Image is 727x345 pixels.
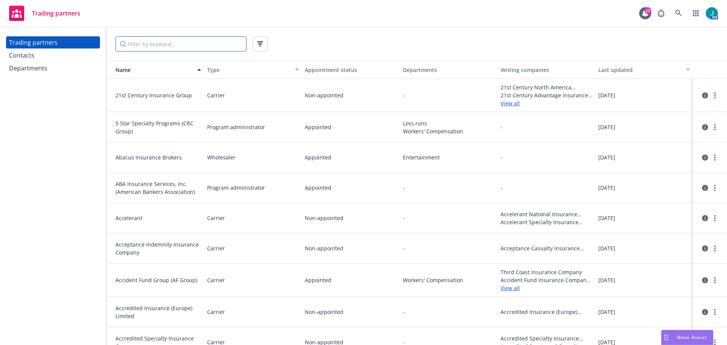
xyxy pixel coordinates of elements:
span: Appointed [305,153,331,161]
span: Non-appointed [305,308,343,316]
img: photo [706,7,718,19]
a: Trading partners [6,36,100,48]
span: [DATE] [598,123,615,131]
span: Carrier [207,308,225,316]
button: Nova Assist [661,330,713,345]
span: [DATE] [598,276,615,284]
span: [DATE] [598,91,615,99]
span: - [501,123,502,131]
span: Accredited Insurance (Europe) Limited [115,304,201,320]
span: Carrier [207,214,225,222]
a: Switch app [688,6,704,21]
span: Acceptance Casualty Insurance Company [501,244,592,252]
span: Workers' Compensation [403,276,495,284]
span: 21st Century Advantage Insurance Company [501,91,592,99]
span: [DATE] [598,153,615,161]
span: 5 Star Specialty Programs (CRC Group) [115,119,201,135]
span: Carrier [207,91,225,99]
button: Departments [400,61,498,79]
div: Drag to move [661,330,671,345]
span: Program administrator [207,123,265,131]
span: ABA Insurance Services, Inc. (American Bankers Association) [115,180,201,196]
span: Appointed [305,276,331,284]
span: Accident Fund Insurance Company of America [501,276,592,284]
span: Carrier [207,276,225,284]
div: Departments [9,62,47,74]
div: Contacts [9,49,34,61]
span: Appointed [305,184,331,192]
div: Name [109,66,193,74]
span: Program administrator [207,184,265,192]
span: Abacus Insurance Brokers [115,153,201,161]
span: Wholesaler [207,153,236,161]
a: View all [501,99,592,107]
a: circleInformation [700,214,710,223]
span: - [403,214,405,222]
a: more [710,153,719,162]
button: Name [106,61,204,79]
a: circleInformation [700,123,710,132]
div: Appointment status [305,66,396,74]
a: more [710,123,719,132]
button: Type [204,61,302,79]
span: - [403,91,405,99]
span: - [403,308,405,316]
a: circleInformation [700,276,710,285]
div: 13 [644,7,651,14]
a: more [710,308,719,317]
div: Trading partners [9,36,58,48]
span: Accelerant Specialty Insurance Company [501,218,592,226]
a: more [710,214,719,223]
span: Non-appointed [305,91,343,99]
button: Last updated [595,61,693,79]
span: Accredited Insurance (Europe) Limited [501,308,592,316]
a: View all [501,284,592,292]
span: 21st Century North America Insurance Company [501,83,592,91]
div: Last updated [598,66,682,74]
span: [DATE] [598,308,615,316]
span: [DATE] [598,244,615,252]
span: Acceptance Indemnity Insurance Company [115,240,201,256]
span: Third Coast Insurance Company [501,268,592,276]
span: 21st Century Insurance Group [115,91,201,99]
span: Accelerant National Insurance Company [501,210,592,218]
span: - [403,184,405,192]
span: Accident Fund Group (AF Group) [115,276,201,284]
div: Writing companies [501,66,592,74]
span: Non-appointed [305,214,343,222]
a: circleInformation [700,183,710,192]
span: Appointed [305,123,331,131]
button: Appointment status [302,61,399,79]
span: Loss runs [403,119,495,127]
span: Workers' Compensation [403,127,495,135]
span: Carrier [207,244,225,252]
span: - [403,244,405,252]
a: Contacts [6,49,100,61]
div: Departments [403,66,495,74]
span: Accredited Specialty Insurance Company [501,334,592,342]
a: circleInformation [700,153,710,162]
a: more [710,244,719,253]
a: circleInformation [700,308,710,317]
a: circleInformation [700,91,710,100]
span: - [501,153,502,161]
span: - [501,184,502,192]
a: more [710,276,719,285]
span: Trading partners [32,10,80,16]
a: more [710,183,719,192]
a: Departments [6,62,100,74]
span: Entertainment [403,153,495,161]
span: [DATE] [598,184,615,192]
input: Filter by keyword... [115,36,246,52]
a: circleInformation [700,244,710,253]
span: [DATE] [598,214,615,222]
a: Search [671,6,686,21]
span: Nova Assist [677,334,707,340]
a: more [710,91,719,100]
span: Non-appointed [305,244,343,252]
a: Report a Bug [654,6,669,21]
div: Type [207,66,290,74]
span: Accelerant [115,214,201,222]
button: Writing companies [498,61,595,79]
